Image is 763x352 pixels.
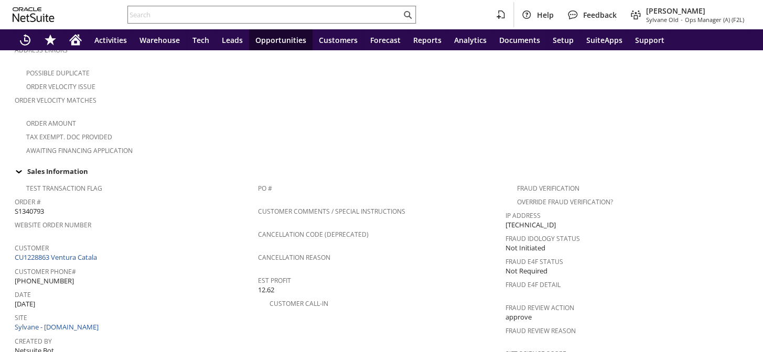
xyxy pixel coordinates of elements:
[258,207,405,216] a: Customer Comments / Special Instructions
[646,16,679,24] span: Sylvane Old
[26,184,102,193] a: Test Transaction Flag
[15,337,52,346] a: Created By
[15,46,68,54] a: Address Errors
[537,10,554,20] span: Help
[15,197,41,206] a: Order #
[505,211,540,220] a: IP Address
[370,35,401,45] span: Forecast
[15,267,76,276] a: Customer Phone#
[407,29,448,50] a: Reports
[319,35,358,45] span: Customers
[505,326,575,335] a: Fraud Review Reason
[258,276,291,285] a: Est Profit
[255,35,306,45] span: Opportunities
[26,133,112,141] a: Tax Exempt. Doc Provided
[15,299,35,309] span: [DATE]
[454,35,487,45] span: Analytics
[128,8,401,21] input: Search
[635,35,664,45] span: Support
[401,8,414,21] svg: Search
[15,322,101,332] a: Sylvane - [DOMAIN_NAME]
[499,35,540,45] span: Documents
[258,230,369,239] a: Cancellation Code (deprecated)
[44,34,57,46] svg: Shortcuts
[88,29,133,50] a: Activities
[580,29,629,50] a: SuiteApps
[493,29,546,50] a: Documents
[13,7,55,22] svg: logo
[646,6,744,16] span: [PERSON_NAME]
[448,29,493,50] a: Analytics
[553,35,574,45] span: Setup
[505,243,545,253] span: Not Initiated
[19,34,31,46] svg: Recent Records
[258,184,272,193] a: PO #
[546,29,580,50] a: Setup
[505,234,579,243] a: Fraud Idology Status
[192,35,209,45] span: Tech
[15,221,91,229] a: Website Order Number
[270,299,328,308] a: Customer Call-in
[505,257,563,266] a: Fraud E4F Status
[15,313,27,322] a: Site
[63,29,88,50] a: Home
[505,220,555,230] span: [TECHNICAL_ID]
[15,244,49,252] a: Customer
[505,303,574,312] a: Fraud Review Action
[69,34,82,46] svg: Home
[517,197,612,206] a: Override Fraud Verification?
[583,10,617,20] span: Feedback
[505,312,531,322] span: approve
[186,29,216,50] a: Tech
[505,280,560,289] a: Fraud E4F Detail
[505,266,547,276] span: Not Required
[139,35,180,45] span: Warehouse
[586,35,622,45] span: SuiteApps
[26,119,76,128] a: Order Amount
[15,290,31,299] a: Date
[26,146,133,155] a: Awaiting Financing Application
[681,16,683,24] span: -
[38,29,63,50] div: Shortcuts
[26,82,95,91] a: Order Velocity Issue
[15,206,44,216] span: S1340793
[133,29,186,50] a: Warehouse
[15,252,100,262] a: CU1228863 Ventura Catala
[258,253,330,262] a: Cancellation Reason
[10,164,753,178] td: Sales Information
[13,29,38,50] a: Recent Records
[258,285,274,295] span: 12.62
[629,29,671,50] a: Support
[10,164,748,178] div: Sales Information
[216,29,249,50] a: Leads
[685,16,744,24] span: Ops Manager (A) (F2L)
[364,29,407,50] a: Forecast
[517,184,579,193] a: Fraud Verification
[413,35,442,45] span: Reports
[94,35,127,45] span: Activities
[15,96,96,105] a: Order Velocity Matches
[222,35,243,45] span: Leads
[313,29,364,50] a: Customers
[15,276,74,286] span: [PHONE_NUMBER]
[26,69,90,78] a: Possible Duplicate
[249,29,313,50] a: Opportunities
